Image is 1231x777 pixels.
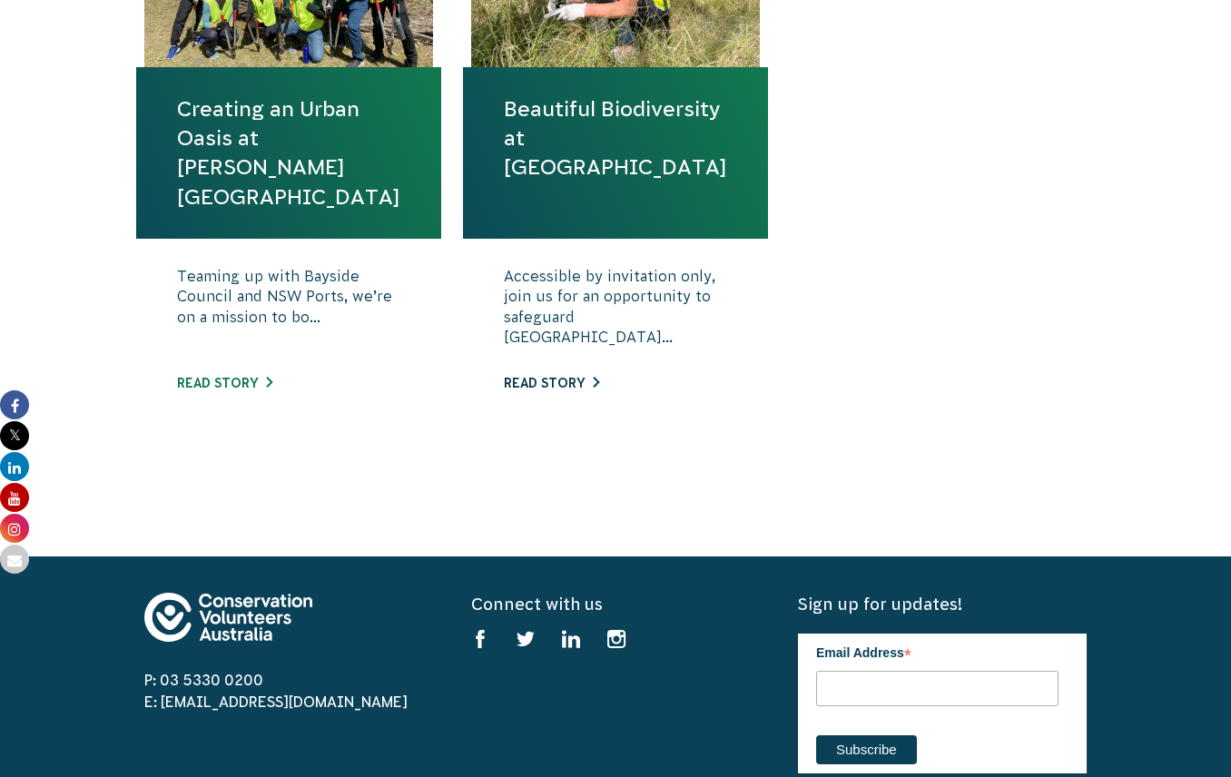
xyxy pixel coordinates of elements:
p: Teaming up with Bayside Council and NSW Ports, we’re on a mission to bo... [177,266,400,357]
a: P: 03 5330 0200 [144,672,263,688]
input: Subscribe [816,735,917,764]
label: Email Address [816,634,1059,668]
a: Read story [504,376,599,390]
a: E: [EMAIL_ADDRESS][DOMAIN_NAME] [144,693,408,710]
p: Accessible by invitation only, join us for an opportunity to safeguard [GEOGRAPHIC_DATA]... [504,266,727,357]
a: Read story [177,376,272,390]
img: logo-footer.svg [144,593,312,642]
a: Beautiful Biodiversity at [GEOGRAPHIC_DATA] [504,94,727,182]
h5: Sign up for updates! [798,593,1087,615]
a: Creating an Urban Oasis at [PERSON_NAME][GEOGRAPHIC_DATA] [177,94,400,211]
h5: Connect with us [471,593,760,615]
